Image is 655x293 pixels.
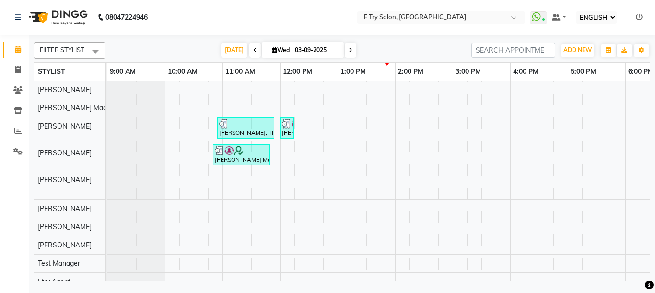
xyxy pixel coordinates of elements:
input: 2025-09-03 [292,43,340,58]
span: [PERSON_NAME] [38,149,92,157]
span: [PERSON_NAME] [38,122,92,130]
img: logo [24,4,90,31]
a: 4:00 PM [511,65,541,79]
span: ADD NEW [563,47,592,54]
a: 1:00 PM [338,65,368,79]
a: 11:00 AM [223,65,257,79]
a: 2:00 PM [396,65,426,79]
a: 12:00 PM [281,65,315,79]
span: Test Manager [38,259,80,268]
div: [PERSON_NAME] Mutt, TK02, 10:50 AM-11:50 AM, Hair Colour - Hair Colour [MEDICAL_DATA] Free (M) [214,146,269,164]
span: [PERSON_NAME] [38,176,92,184]
span: Ftry Agent [38,277,70,286]
div: [PERSON_NAME], TK04, 12:00 PM-12:15 PM, [PERSON_NAME]- Clean Shave/ Shape Crafting (M) [281,119,293,137]
a: 5:00 PM [568,65,598,79]
span: [PERSON_NAME] [38,241,92,249]
span: [PERSON_NAME] [38,204,92,213]
span: [PERSON_NAME] [38,223,92,231]
input: SEARCH APPOINTMENT [471,43,555,58]
span: Wed [269,47,292,54]
div: [PERSON_NAME], TK03, 10:55 AM-11:55 AM, Hair Spa - Davines Spa (Essential Care) NOU NOU Medium (F) [218,119,273,137]
span: FILTER STYLIST [40,46,84,54]
span: [PERSON_NAME] [38,85,92,94]
button: ADD NEW [561,44,594,57]
span: STYLIST [38,67,65,76]
span: [DATE] [221,43,247,58]
a: 10:00 AM [165,65,200,79]
b: 08047224946 [105,4,148,31]
a: 3:00 PM [453,65,483,79]
span: [PERSON_NAME] Maám [38,104,113,112]
a: 9:00 AM [107,65,138,79]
